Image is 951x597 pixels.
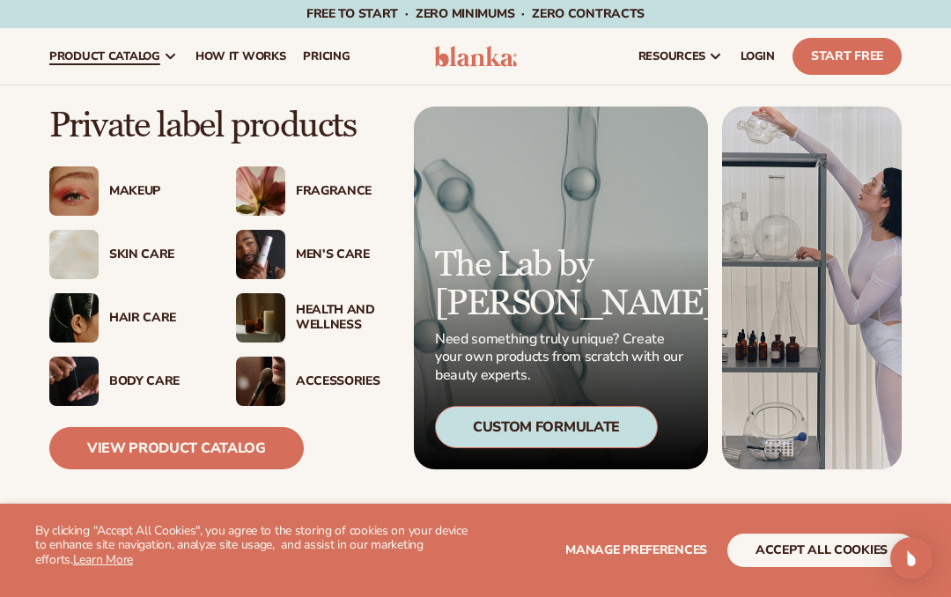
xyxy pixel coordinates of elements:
[49,357,99,406] img: Male hand applying moisturizer.
[565,534,707,567] button: Manage preferences
[435,246,687,323] p: The Lab by [PERSON_NAME]
[741,49,775,63] span: LOGIN
[109,247,201,262] div: Skin Care
[890,537,933,579] div: Open Intercom Messenger
[35,524,475,568] p: By clicking "Accept All Cookies", you agree to the storing of cookies on your device to enhance s...
[49,166,99,216] img: Female with glitter eye makeup.
[638,49,705,63] span: resources
[236,357,387,406] a: Female with makeup brush. Accessories
[49,293,201,343] a: Female hair pulled back with clips. Hair Care
[236,357,285,406] img: Female with makeup brush.
[49,357,201,406] a: Male hand applying moisturizer. Body Care
[49,107,387,145] p: Private label products
[49,293,99,343] img: Female hair pulled back with clips.
[49,427,304,469] a: View Product Catalog
[722,107,902,469] img: Female in lab with equipment.
[792,38,902,75] a: Start Free
[236,230,285,279] img: Male holding moisturizer bottle.
[236,166,387,216] a: Pink blooming flower. Fragrance
[296,247,387,262] div: Men’s Care
[294,28,358,85] a: pricing
[296,184,387,199] div: Fragrance
[435,330,687,385] p: Need something truly unique? Create your own products from scratch with our beauty experts.
[236,293,285,343] img: Candles and incense on table.
[727,534,916,567] button: accept all cookies
[296,303,387,333] div: Health And Wellness
[236,230,387,279] a: Male holding moisturizer bottle. Men’s Care
[41,28,187,85] a: product catalog
[109,184,201,199] div: Makeup
[236,293,387,343] a: Candles and incense on table. Health And Wellness
[435,406,658,448] div: Custom Formulate
[236,166,285,216] img: Pink blooming flower.
[49,166,201,216] a: Female with glitter eye makeup. Makeup
[49,230,201,279] a: Cream moisturizer swatch. Skin Care
[109,374,201,389] div: Body Care
[49,230,99,279] img: Cream moisturizer swatch.
[195,49,286,63] span: How It Works
[73,551,133,568] a: Learn More
[187,28,295,85] a: How It Works
[303,49,350,63] span: pricing
[630,28,732,85] a: resources
[296,374,387,389] div: Accessories
[565,542,707,558] span: Manage preferences
[306,5,645,22] span: Free to start · ZERO minimums · ZERO contracts
[49,49,160,63] span: product catalog
[732,28,784,85] a: LOGIN
[109,311,201,326] div: Hair Care
[434,46,516,67] img: logo
[414,107,708,469] a: Microscopic product formula. The Lab by [PERSON_NAME] Need something truly unique? Create your ow...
